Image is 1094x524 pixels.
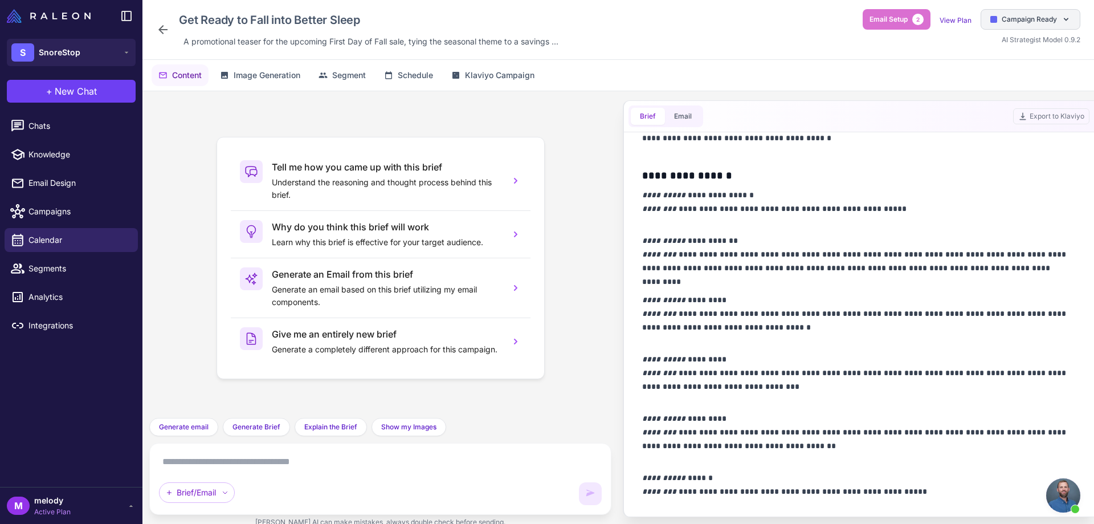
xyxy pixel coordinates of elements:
[11,43,34,62] div: S
[172,69,202,82] span: Content
[34,507,71,517] span: Active Plan
[5,228,138,252] a: Calendar
[55,84,97,98] span: New Chat
[28,291,129,303] span: Analytics
[272,283,501,308] p: Generate an email based on this brief utilizing my email components.
[183,35,558,48] span: A promotional teaser for the upcoming First Day of Fall sale, tying the seasonal theme to a savin...
[1046,478,1080,513] a: Open chat
[5,314,138,338] a: Integrations
[332,69,366,82] span: Segment
[272,220,501,234] h3: Why do you think this brief will work
[213,64,307,86] button: Image Generation
[312,64,373,86] button: Segment
[631,108,665,125] button: Brief
[28,177,129,189] span: Email Design
[381,422,436,432] span: Show my Images
[863,9,930,30] button: Email Setup2
[159,482,235,503] div: Brief/Email
[5,171,138,195] a: Email Design
[174,9,563,31] div: Click to edit campaign name
[1002,14,1057,25] span: Campaign Ready
[28,120,129,132] span: Chats
[272,236,501,249] p: Learn why this brief is effective for your target audience.
[28,262,129,275] span: Segments
[28,205,129,218] span: Campaigns
[272,176,501,201] p: Understand the reasoning and thought process behind this brief.
[179,33,563,50] div: Click to edit description
[28,319,129,332] span: Integrations
[398,69,433,82] span: Schedule
[152,64,209,86] button: Content
[5,114,138,138] a: Chats
[7,9,95,23] a: Raleon Logo
[234,69,300,82] span: Image Generation
[272,343,501,356] p: Generate a completely different approach for this campaign.
[232,422,280,432] span: Generate Brief
[46,84,52,98] span: +
[7,80,136,103] button: +New Chat
[28,234,129,246] span: Calendar
[444,64,541,86] button: Klaviyo Campaign
[159,422,209,432] span: Generate email
[272,160,501,174] h3: Tell me how you came up with this brief
[272,327,501,341] h3: Give me an entirely new brief
[870,14,908,25] span: Email Setup
[223,418,290,436] button: Generate Brief
[377,64,440,86] button: Schedule
[7,497,30,515] div: M
[5,285,138,309] a: Analytics
[372,418,446,436] button: Show my Images
[5,257,138,281] a: Segments
[304,422,357,432] span: Explain the Brief
[272,267,501,281] h3: Generate an Email from this brief
[912,14,924,25] span: 2
[1002,35,1080,44] span: AI Strategist Model 0.9.2
[34,494,71,507] span: melody
[665,108,701,125] button: Email
[5,200,138,224] a: Campaigns
[465,69,534,82] span: Klaviyo Campaign
[149,418,218,436] button: Generate email
[7,39,136,66] button: SSnoreStop
[39,46,80,59] span: SnoreStop
[940,16,971,25] a: View Plan
[7,9,91,23] img: Raleon Logo
[28,148,129,161] span: Knowledge
[295,418,367,436] button: Explain the Brief
[1013,108,1089,124] button: Export to Klaviyo
[5,143,138,166] a: Knowledge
